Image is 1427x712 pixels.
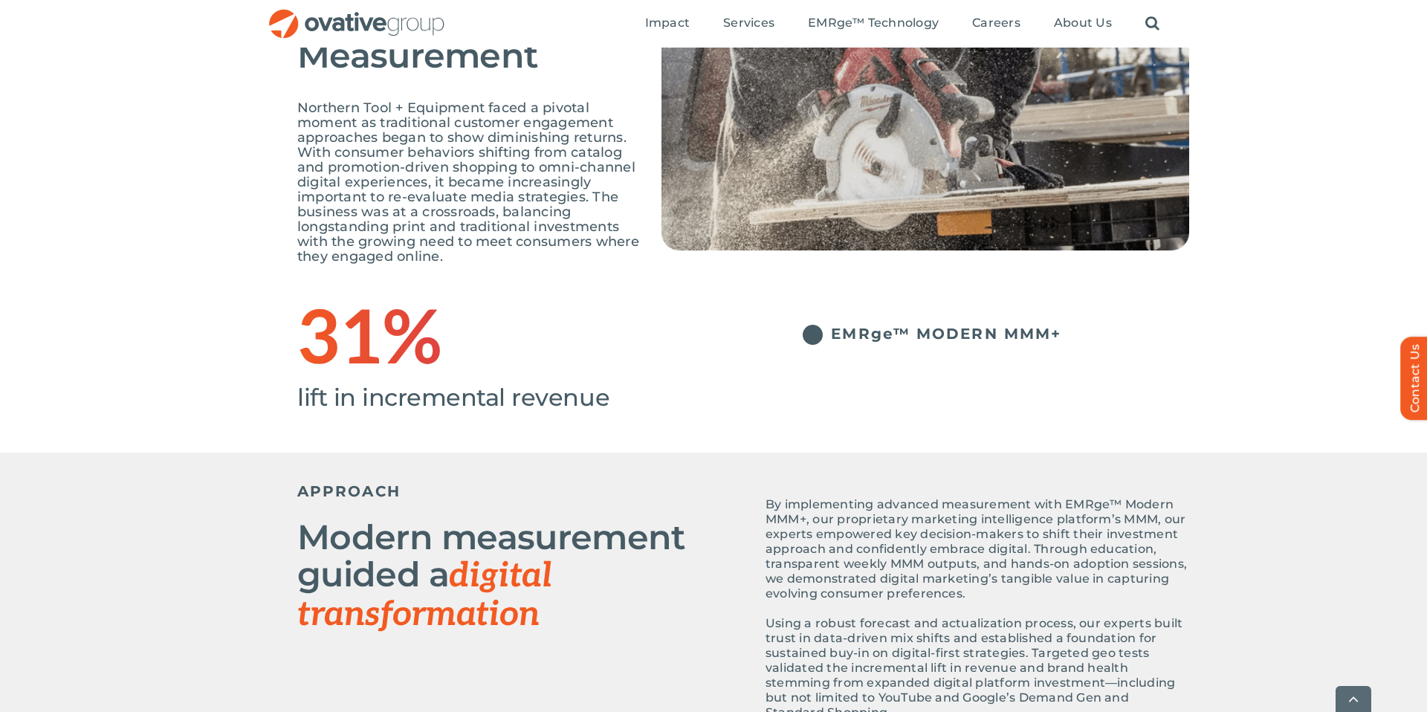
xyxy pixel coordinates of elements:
[808,16,939,30] span: EMRge™ Technology
[1145,16,1159,32] a: Search
[297,317,743,365] h1: 31%
[297,100,639,265] span: Northern Tool + Equipment faced a pivotal moment as traditional customer engagement approaches be...
[972,16,1020,30] span: Careers
[972,16,1020,32] a: Careers
[297,482,743,500] h5: APPROACH
[297,555,552,635] span: digital transformation
[808,16,939,32] a: EMRge™ Technology
[297,383,609,412] span: lift in incremental revenue
[645,16,690,32] a: Impact
[645,16,690,30] span: Impact
[1054,16,1112,32] a: About Us
[831,325,1189,343] h5: EMRge™ MODERN MMM+
[766,497,1189,601] p: By implementing advanced measurement with EMRge™ Modern MMM+, our proprietary marketing intellige...
[268,7,446,22] a: OG_Full_horizontal_RGB
[297,519,743,633] h2: Modern measurement guided a
[1054,16,1112,30] span: About Us
[723,16,774,30] span: Services
[723,16,774,32] a: Services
